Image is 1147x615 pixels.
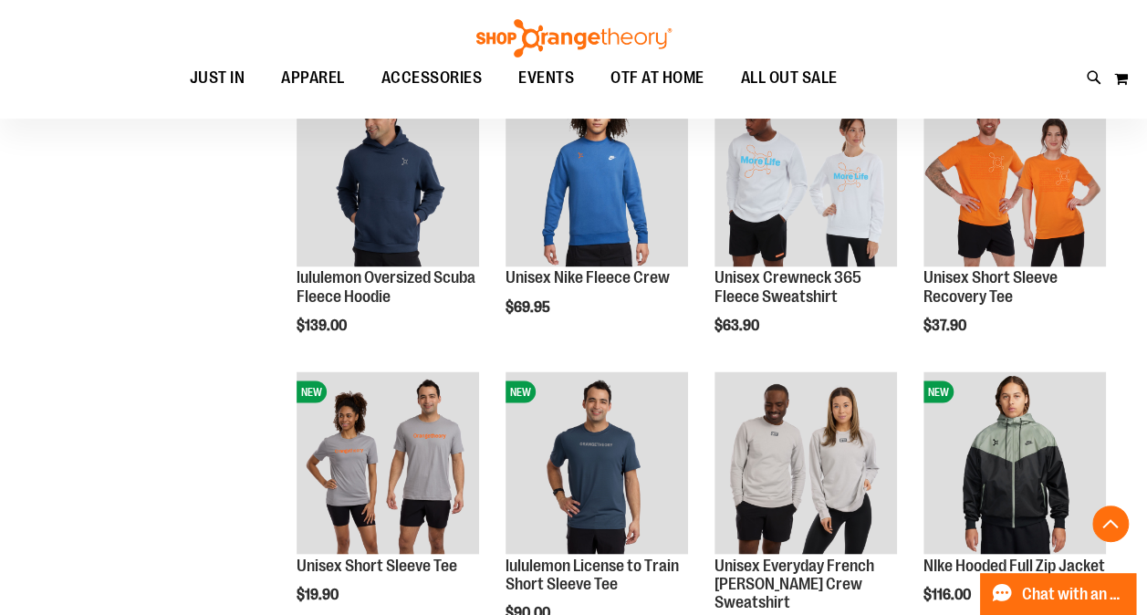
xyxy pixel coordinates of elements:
div: product [914,76,1115,380]
a: Unisex Short Sleeve Recovery Tee [923,268,1058,305]
span: APPAREL [281,57,345,99]
span: JUST IN [190,57,245,99]
div: product [496,76,697,362]
a: Unisex Everyday French Terry Crew Sweatshirt [714,371,897,557]
img: Unisex Short Sleeve Recovery Tee [923,85,1106,267]
a: Unisex Crewneck 365 Fleece SweatshirtNEW [714,85,897,270]
a: NIke Hooded Full Zip JacketNEW [923,371,1106,557]
img: Shop Orangetheory [474,19,674,57]
img: Unisex Nike Fleece Crew [506,85,688,267]
span: $116.00 [923,586,974,602]
a: Unisex Everyday French [PERSON_NAME] Crew Sweatshirt [714,556,874,610]
span: $63.90 [714,317,762,333]
a: lululemon Oversized Scuba Fleece HoodieNEW [297,85,479,270]
a: Unisex Nike Fleece Crew [506,268,670,287]
span: NEW [506,380,536,402]
span: $19.90 [297,586,341,602]
div: product [287,76,488,380]
span: ALL OUT SALE [741,57,838,99]
a: Unisex Short Sleeve Tee [297,556,457,574]
span: $69.95 [506,298,553,315]
img: lululemon License to Train Short Sleeve Tee [506,371,688,554]
img: Unisex Short Sleeve Tee [297,371,479,554]
span: $37.90 [923,317,969,333]
a: lululemon License to Train Short Sleeve TeeNEW [506,371,688,557]
img: lululemon Oversized Scuba Fleece Hoodie [297,85,479,267]
a: Unisex Short Sleeve TeeNEW [297,371,479,557]
img: Unisex Everyday French Terry Crew Sweatshirt [714,371,897,554]
span: NEW [923,380,954,402]
span: Chat with an Expert [1022,586,1125,603]
span: EVENTS [518,57,574,99]
button: Back To Top [1092,506,1129,542]
a: NIke Hooded Full Zip Jacket [923,556,1105,574]
span: OTF AT HOME [610,57,704,99]
a: Unisex Short Sleeve Recovery TeeNEW [923,85,1106,270]
a: lululemon License to Train Short Sleeve Tee [506,556,679,592]
span: ACCESSORIES [381,57,483,99]
button: Chat with an Expert [980,573,1137,615]
img: Unisex Crewneck 365 Fleece Sweatshirt [714,85,897,267]
a: Unisex Crewneck 365 Fleece Sweatshirt [714,268,861,305]
img: NIke Hooded Full Zip Jacket [923,371,1106,554]
span: NEW [297,380,327,402]
span: $139.00 [297,317,349,333]
a: lululemon Oversized Scuba Fleece Hoodie [297,268,475,305]
div: product [705,76,906,380]
a: Unisex Nike Fleece CrewNEW [506,85,688,270]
